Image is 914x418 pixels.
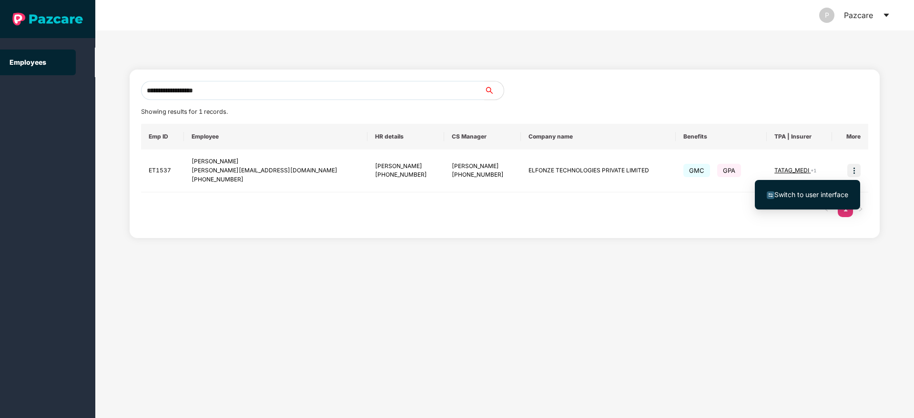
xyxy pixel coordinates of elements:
div: [PHONE_NUMBER] [192,175,360,184]
th: Employee [184,124,367,149]
span: GMC [683,164,710,177]
div: [PERSON_NAME] [375,162,437,171]
img: icon [847,164,861,177]
button: search [484,81,504,100]
th: CS Manager [444,124,521,149]
th: More [832,124,868,149]
td: ELFONZE TECHNOLOGIES PRIVATE LIMITED [521,149,676,192]
th: TPA | Insurer [767,124,832,149]
th: Benefits [676,124,767,149]
span: caret-down [883,11,890,19]
th: HR details [367,124,444,149]
th: Company name [521,124,676,149]
span: right [858,206,863,212]
span: Switch to user interface [774,190,848,199]
img: svg+xml;base64,PHN2ZyB4bWxucz0iaHR0cDovL3d3dy53My5vcmcvMjAwMC9zdmciIHdpZHRoPSIxNiIgaGVpZ2h0PSIxNi... [767,191,774,199]
li: Next Page [853,202,868,217]
div: [PHONE_NUMBER] [375,170,437,179]
td: ET1537 [141,149,184,192]
a: Employees [10,58,46,66]
span: search [484,87,504,94]
span: TATAG_MEDI [774,167,811,174]
div: [PERSON_NAME] [452,162,513,171]
span: + 1 [811,168,816,173]
span: Showing results for 1 records. [141,108,228,115]
button: right [853,202,868,217]
div: [PERSON_NAME] [192,157,360,166]
div: [PERSON_NAME][EMAIL_ADDRESS][DOMAIN_NAME] [192,166,360,175]
span: P [825,8,829,23]
div: [PHONE_NUMBER] [452,170,513,179]
span: GPA [717,164,741,177]
th: Emp ID [141,124,184,149]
